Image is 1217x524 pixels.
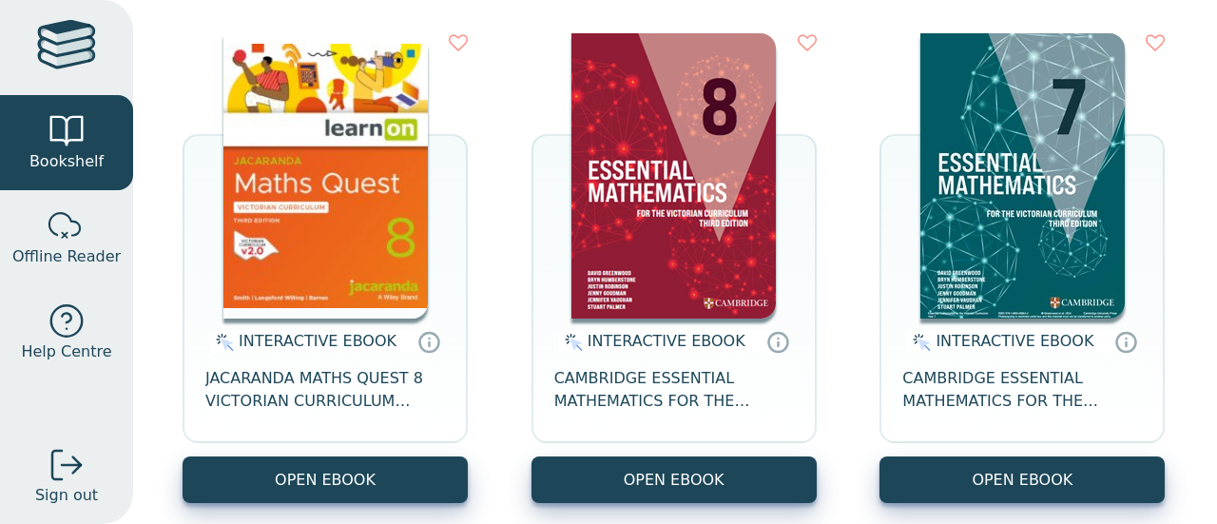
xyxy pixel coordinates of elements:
[554,367,794,413] span: CAMBRIDGE ESSENTIAL MATHEMATICS FOR THE VICTORIAN CURRICULUM YEAR 8 EBOOK 3E
[183,456,468,503] button: OPEN EBOOK
[571,33,776,319] img: bedfc1f2-ad15-45fb-9889-51f3863b3b8f.png
[210,331,234,354] img: interactive.svg
[907,331,931,354] img: interactive.svg
[1114,330,1137,353] a: Interactive eBooks are accessed online via the publisher’s portal. They contain interactive resou...
[879,456,1165,503] button: OPEN EBOOK
[588,332,745,350] span: INTERACTIVE EBOOK
[12,245,121,268] span: Offline Reader
[766,330,789,353] a: Interactive eBooks are accessed online via the publisher’s portal. They contain interactive resou...
[239,332,396,350] span: INTERACTIVE EBOOK
[559,331,583,354] img: interactive.svg
[205,367,445,413] span: JACARANDA MATHS QUEST 8 VICTORIAN CURRICULUM LEARNON EBOOK 3E
[936,332,1093,350] span: INTERACTIVE EBOOK
[21,340,111,363] span: Help Centre
[223,33,428,319] img: c004558a-e884-43ec-b87a-da9408141e80.jpg
[902,367,1142,413] span: CAMBRIDGE ESSENTIAL MATHEMATICS FOR THE VICTORIAN CURRICULUM YEAR 7 3E ONLINE TEACHING SUITE
[35,484,98,507] span: Sign out
[29,150,104,173] span: Bookshelf
[417,330,440,353] a: Interactive eBooks are accessed online via the publisher’s portal. They contain interactive resou...
[531,456,817,503] button: OPEN EBOOK
[920,33,1125,319] img: 74ac9c93-f18e-48ff-8845-8bc424c3d3aa.jpg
